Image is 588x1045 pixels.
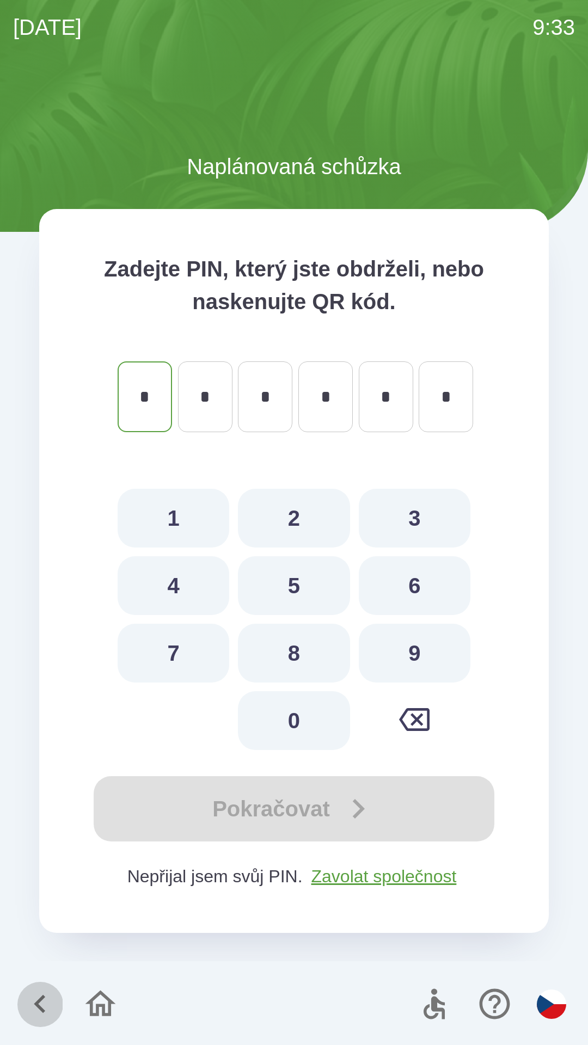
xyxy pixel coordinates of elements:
button: 2 [238,489,350,548]
button: 5 [238,556,350,615]
button: 6 [359,556,470,615]
button: 3 [359,489,470,548]
img: cs flag [537,989,566,1019]
button: Zavolat společnost [307,863,461,889]
button: 8 [238,624,350,683]
button: 9 [359,624,470,683]
p: Zadejte PIN, který jste obdrželi, nebo naskenujte QR kód. [83,253,505,318]
img: Logo [39,76,549,128]
p: Naplánovaná schůzka [187,150,401,183]
p: Nepřijal jsem svůj PIN. [83,863,505,889]
p: [DATE] [13,11,82,44]
button: 4 [118,556,229,615]
p: 9:33 [532,11,575,44]
button: 1 [118,489,229,548]
button: 7 [118,624,229,683]
button: 0 [238,691,350,750]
